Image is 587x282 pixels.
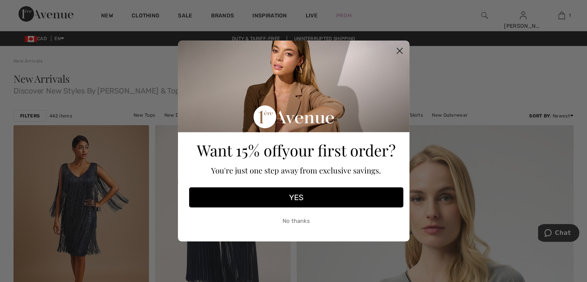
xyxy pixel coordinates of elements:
[17,5,33,12] span: Chat
[189,187,403,207] button: YES
[211,165,381,175] span: You're just one step away from exclusive savings.
[189,211,403,231] button: No thanks
[282,140,396,160] span: your first order?
[393,44,406,58] button: Close dialog
[197,140,282,160] span: Want 15% off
